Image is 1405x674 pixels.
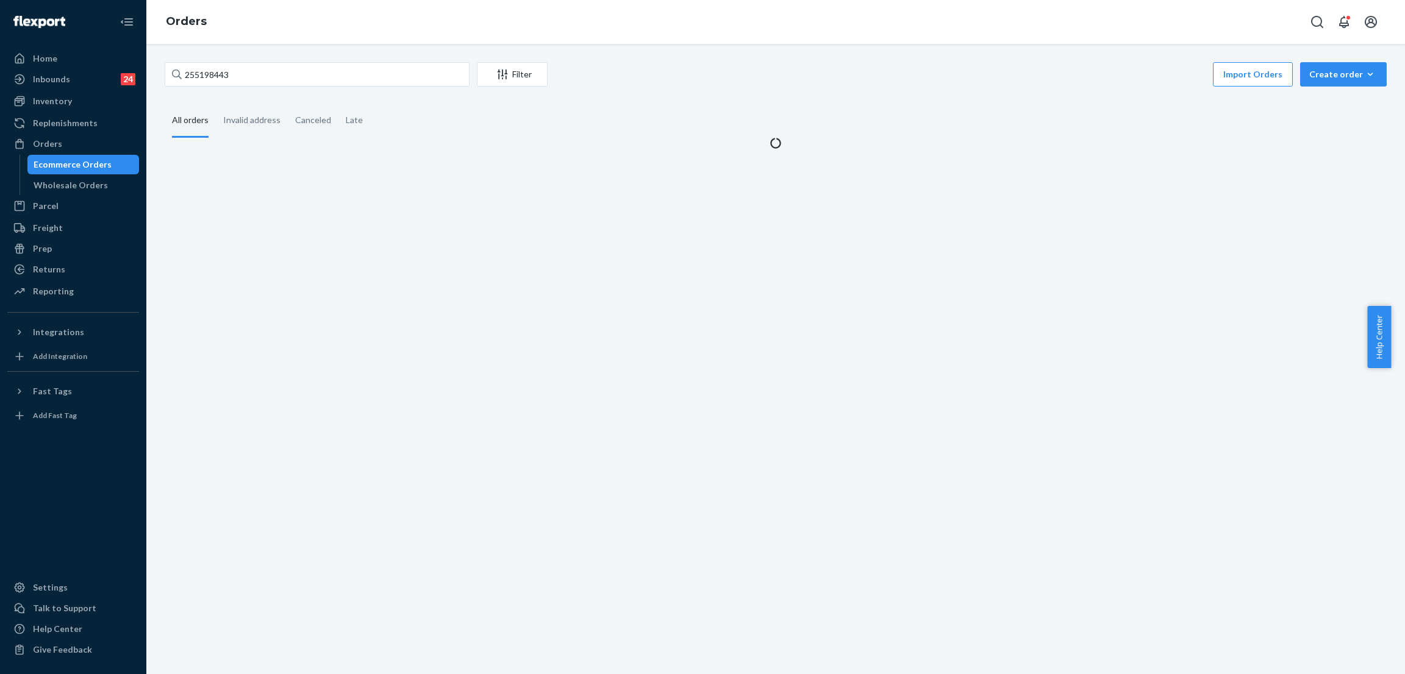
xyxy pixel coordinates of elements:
[7,239,139,258] a: Prep
[477,68,547,80] div: Filter
[27,155,140,174] a: Ecommerce Orders
[27,176,140,195] a: Wholesale Orders
[1213,62,1293,87] button: Import Orders
[1309,68,1378,80] div: Create order
[33,263,65,275] div: Returns
[7,69,139,89] a: Inbounds24
[7,260,139,279] a: Returns
[1332,10,1356,34] button: Open notifications
[295,104,331,136] div: Canceled
[33,644,92,656] div: Give Feedback
[172,104,209,138] div: All orders
[7,619,139,639] a: Help Center
[33,117,98,129] div: Replenishments
[13,16,65,28] img: Flexport logo
[156,4,216,40] ol: breadcrumbs
[7,598,139,618] a: Talk to Support
[33,410,77,420] div: Add Fast Tag
[33,602,96,614] div: Talk to Support
[7,381,139,401] button: Fast Tags
[7,218,139,238] a: Freight
[33,581,68,594] div: Settings
[223,104,281,136] div: Invalid address
[33,222,63,234] div: Freight
[33,200,59,212] div: Parcel
[7,322,139,342] button: Integrations
[34,179,108,191] div: Wholesale Orders
[7,113,139,133] a: Replenishments
[7,406,139,425] a: Add Fast Tag
[7,640,139,659] button: Give Feedback
[33,73,70,85] div: Inbounds
[33,285,74,297] div: Reporting
[346,104,363,136] div: Late
[7,347,139,366] a: Add Integration
[7,49,139,68] a: Home
[1305,10,1329,34] button: Open Search Box
[33,385,72,397] div: Fast Tags
[34,158,112,171] div: Ecommerce Orders
[7,134,139,154] a: Orders
[477,62,548,87] button: Filter
[7,282,139,301] a: Reporting
[166,15,207,28] a: Orders
[33,243,52,255] div: Prep
[121,73,135,85] div: 24
[115,10,139,34] button: Close Navigation
[7,196,139,216] a: Parcel
[33,326,84,338] div: Integrations
[33,623,82,635] div: Help Center
[7,578,139,597] a: Settings
[1359,10,1383,34] button: Open account menu
[7,91,139,111] a: Inventory
[33,351,87,361] div: Add Integration
[33,52,57,65] div: Home
[1300,62,1387,87] button: Create order
[33,95,72,107] div: Inventory
[33,138,62,150] div: Orders
[165,62,470,87] input: Search orders
[1367,306,1391,368] button: Help Center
